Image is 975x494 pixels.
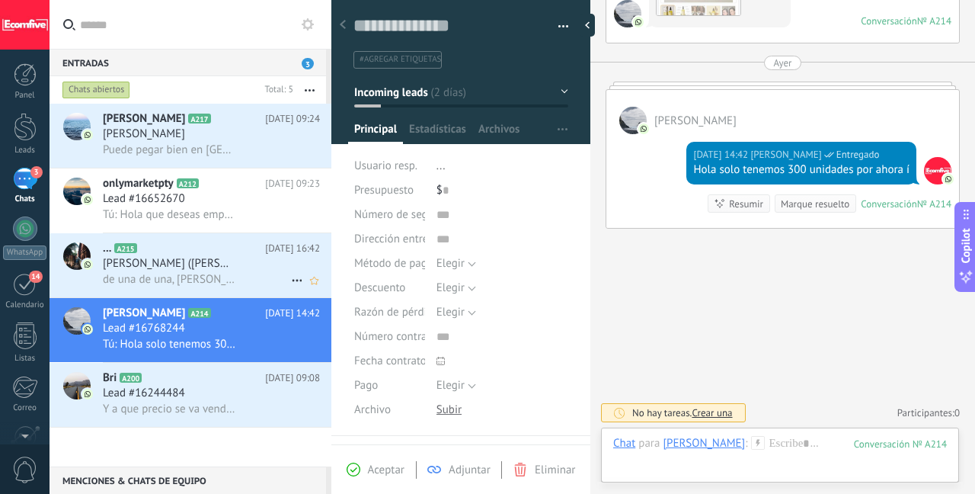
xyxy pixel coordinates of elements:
[436,300,476,325] button: Elegir
[750,147,821,162] span: Deiverth Rodriguez (Oficina de Venta)
[836,147,880,162] span: Entregado
[861,14,917,27] div: Conversación
[436,378,465,393] span: Elegir
[436,374,476,398] button: Elegir
[954,406,960,419] span: 0
[354,203,425,227] div: Número de seguimiento
[745,436,747,451] span: :
[3,91,47,101] div: Panel
[114,243,136,253] span: A215
[259,82,293,98] div: Total: 5
[729,197,763,211] div: Resumir
[302,58,314,69] span: 3
[354,258,433,269] span: Método de pago
[354,159,417,173] span: Usuario resp.
[82,389,93,399] img: icon
[188,308,210,318] span: A214
[654,114,737,128] span: Alex
[354,122,397,144] span: Principal
[354,331,436,342] span: Número contrato
[692,406,732,419] span: Crear una
[861,197,917,210] div: Conversación
[103,207,236,222] span: Tú: Hola que deseas empezar a mover?
[354,325,425,349] div: Número contrato
[354,276,425,300] div: Descuento
[103,306,185,321] span: [PERSON_NAME]
[693,147,750,162] div: [DATE] 14:42
[638,436,660,451] span: para
[354,233,440,245] span: Dirección entrega
[50,168,331,233] a: avataricononlymarketptyA212[DATE] 09:23Lead #16652670Tú: Hola que deseas empezar a mover?
[354,178,425,203] div: Presupuesto
[3,300,47,310] div: Calendario
[368,463,404,477] span: Aceptar
[103,256,236,271] span: [PERSON_NAME] ([PERSON_NAME])
[29,271,42,283] span: 14
[103,111,185,127] span: [PERSON_NAME]
[478,122,519,144] span: Archivos
[897,406,960,419] a: Participantes:0
[436,281,465,295] span: Elegir
[103,191,185,207] span: Lead #16652670
[3,194,47,204] div: Chats
[436,252,476,276] button: Elegir
[265,176,320,191] span: [DATE] 09:23
[943,174,954,184] img: com.amocrm.amocrmwa.svg
[354,183,414,197] span: Presupuesto
[3,354,47,364] div: Listas
[82,130,93,140] img: icon
[354,404,391,415] span: Archivo
[103,386,185,401] span: Lead #16244484
[82,324,93,335] img: icon
[354,306,439,318] span: Razón de pérdida
[103,241,111,256] span: ...
[436,159,446,173] span: ...
[354,209,472,220] span: Número de seguimiento
[50,104,331,168] a: avataricon[PERSON_NAME]A217[DATE] 09:24[PERSON_NAME]Puede pegar bien en [GEOGRAPHIC_DATA]
[50,233,331,297] a: avataricon...A215[DATE] 16:42[PERSON_NAME] ([PERSON_NAME])de una de una, [PERSON_NAME] graciass
[917,197,951,210] div: № A214
[436,256,465,271] span: Elegir
[103,176,174,191] span: onlymarketpty
[30,166,43,178] span: 3
[663,436,745,450] div: Alex
[103,370,117,386] span: Bri
[103,321,185,336] span: Lead #16768244
[265,306,320,321] span: [DATE] 14:42
[188,114,210,124] span: A217
[354,282,405,294] span: Descuento
[436,305,465,319] span: Elegir
[354,300,425,325] div: Razón de pérdida
[354,349,425,374] div: Fecha contrato
[354,252,425,276] div: Método de pago
[354,374,425,398] div: Pago
[958,229,973,264] span: Copilot
[924,157,951,184] span: Deiverth Rodriguez
[265,241,320,256] span: [DATE] 16:42
[103,143,236,157] span: Puede pegar bien en [GEOGRAPHIC_DATA]
[103,127,185,142] span: [PERSON_NAME]
[354,227,425,252] div: Dirección entrega
[3,245,46,260] div: WhatsApp
[120,373,142,383] span: A200
[917,14,951,27] div: № A214
[354,154,425,178] div: Usuario resp.
[50,363,331,427] a: avatariconBriA200[DATE] 09:08Lead #16244484Y a que precio se va vender por dropi
[436,178,568,203] div: $
[265,370,320,386] span: [DATE] 09:08
[580,14,595,37] div: Ocultar
[360,54,441,65] span: #agregar etiquetas
[693,162,909,178] div: Hola solo tenemos 300 unidades por ahora í
[449,463,491,477] span: Adjuntar
[3,146,47,156] div: Leads
[409,122,466,144] span: Estadísticas
[619,107,647,134] span: Alex
[632,406,733,419] div: No hay tareas.
[773,56,791,70] div: Ayer
[354,380,378,391] span: Pago
[638,124,649,134] img: com.amocrm.amocrmwa.svg
[633,17,644,27] img: com.amocrm.amocrmwa.svg
[82,194,93,205] img: icon
[103,272,236,287] span: de una de una, [PERSON_NAME] graciass
[854,438,947,451] div: 214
